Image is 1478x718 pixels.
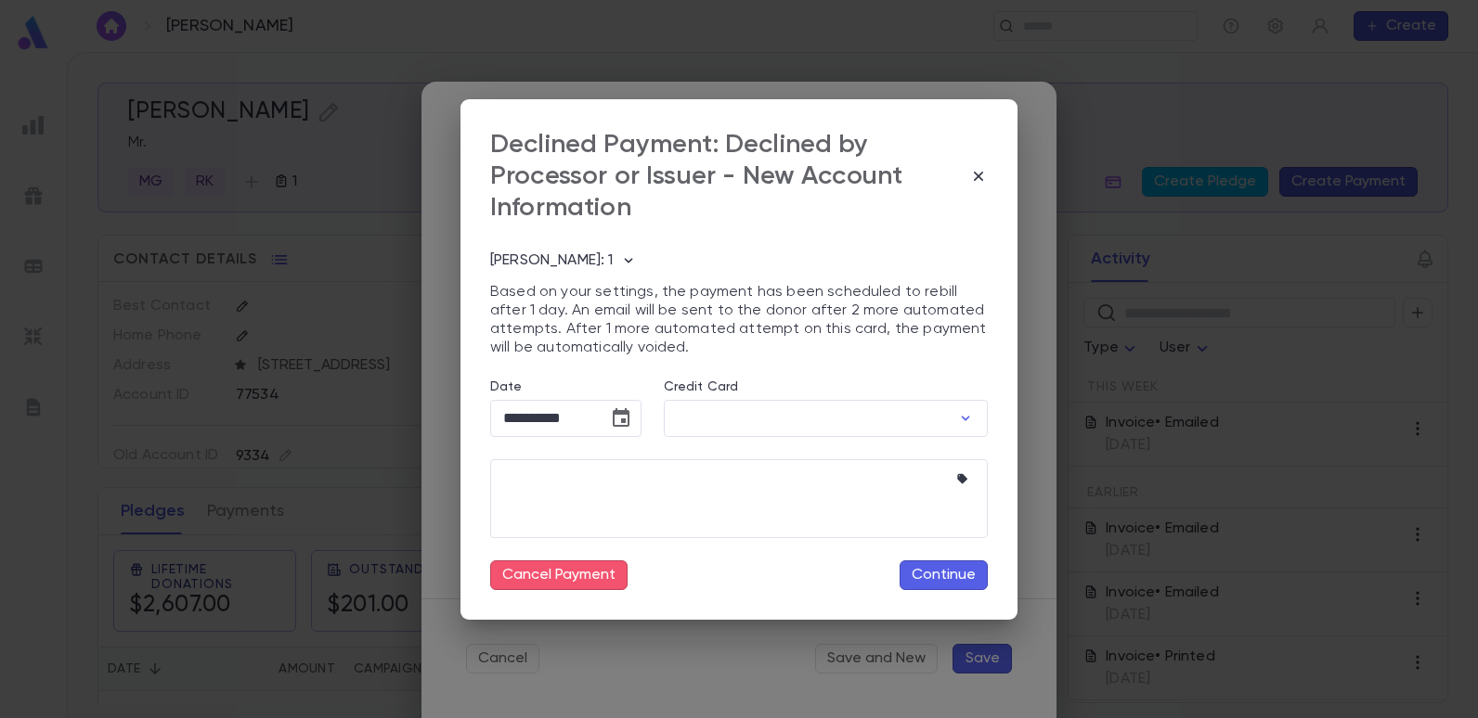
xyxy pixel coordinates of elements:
button: Choose date, selected date is Oct 1, 2025 [603,400,640,437]
label: Credit Card [664,379,739,394]
label: Date [490,379,642,394]
button: Continue [900,560,988,590]
div: Declined Payment: Declined by Processor or Issuer - New Account Information [490,129,969,224]
button: Cancel Payment [490,560,628,590]
p: Based on your settings, the payment has been scheduled to rebill after 1 day. An email will be se... [490,283,988,357]
p: [PERSON_NAME]: 1 [490,251,614,270]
